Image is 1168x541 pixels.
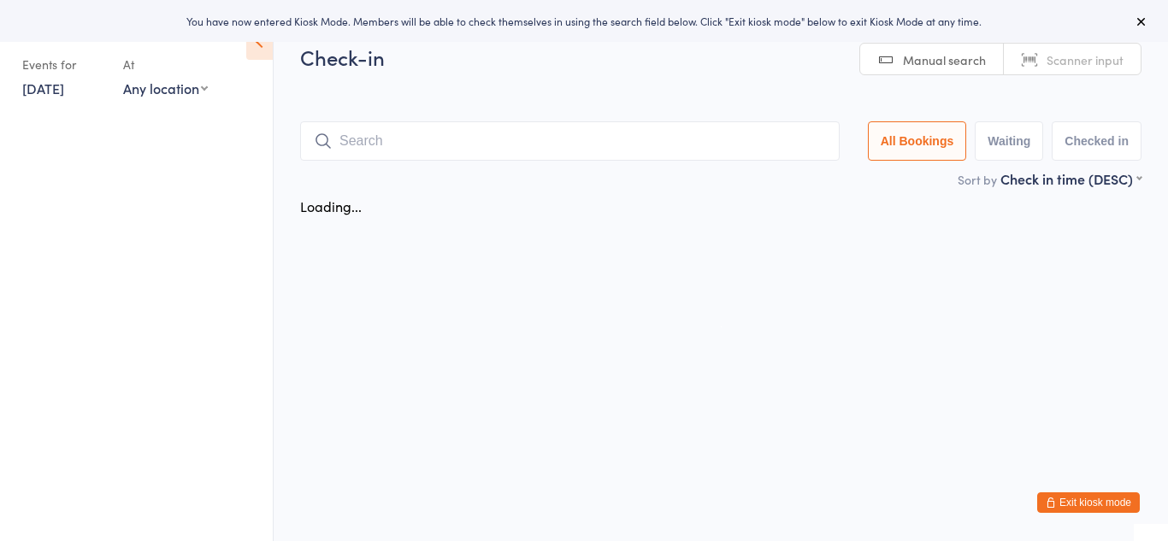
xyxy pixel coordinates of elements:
div: You have now entered Kiosk Mode. Members will be able to check themselves in using the search fie... [27,14,1141,28]
div: Loading... [300,197,362,215]
button: All Bookings [868,121,967,161]
button: Waiting [975,121,1043,161]
span: Scanner input [1047,51,1124,68]
div: Check in time (DESC) [1000,169,1141,188]
h2: Check-in [300,43,1141,71]
span: Manual search [903,51,986,68]
div: At [123,50,208,79]
a: [DATE] [22,79,64,97]
button: Exit kiosk mode [1037,492,1140,513]
label: Sort by [958,171,997,188]
div: Any location [123,79,208,97]
div: Events for [22,50,106,79]
input: Search [300,121,840,161]
button: Checked in [1052,121,1141,161]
